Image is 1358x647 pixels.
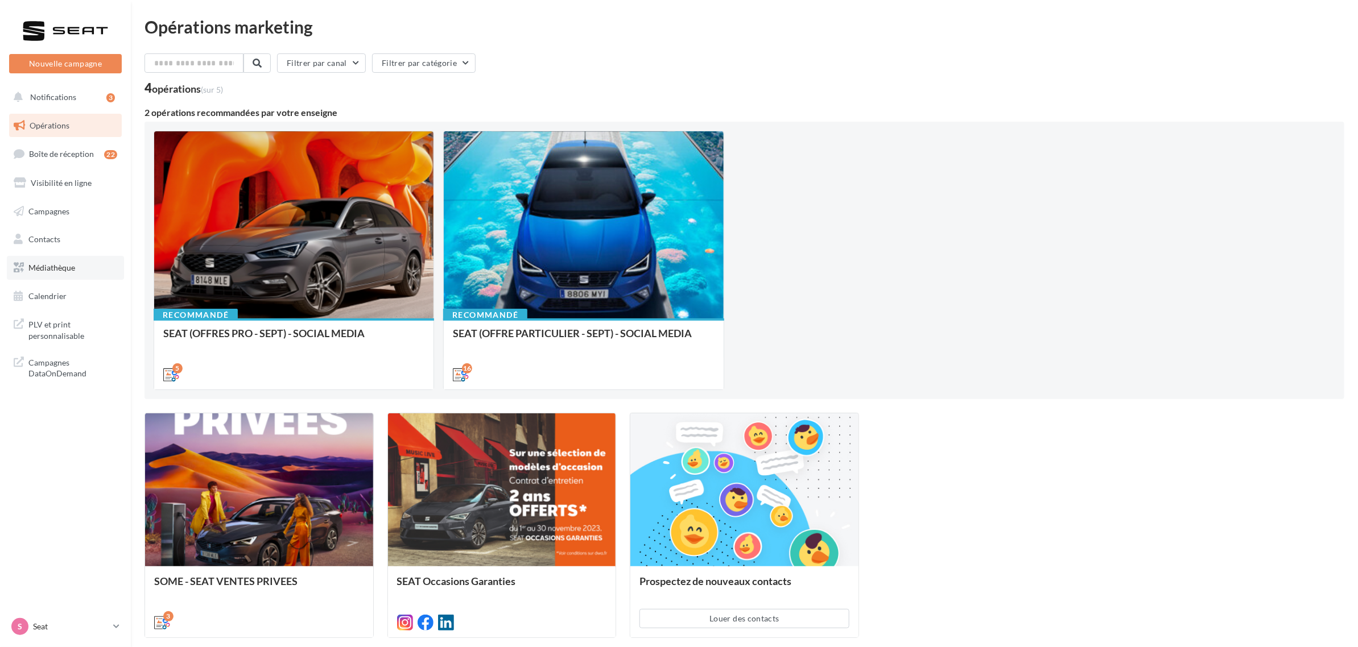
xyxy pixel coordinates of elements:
[104,150,117,159] div: 22
[29,149,94,159] span: Boîte de réception
[639,575,849,598] div: Prospectez de nouveaux contacts
[7,142,124,166] a: Boîte de réception22
[163,611,174,621] div: 3
[9,616,122,637] a: S Seat
[443,309,527,321] div: Recommandé
[7,256,124,280] a: Médiathèque
[372,53,476,73] button: Filtrer par catégorie
[145,108,1344,117] div: 2 opérations recommandées par votre enseigne
[28,317,117,341] span: PLV et print personnalisable
[7,200,124,223] a: Campagnes
[163,327,424,350] div: SEAT (OFFRES PRO - SEPT) - SOCIAL MEDIA
[7,312,124,346] a: PLV et print personnalisable
[33,621,109,632] p: Seat
[106,93,115,102] div: 3
[28,291,67,301] span: Calendrier
[18,621,22,632] span: S
[154,575,364,598] div: SOME - SEAT VENTES PRIVEES
[154,309,238,321] div: Recommandé
[28,263,75,272] span: Médiathèque
[31,178,92,188] span: Visibilité en ligne
[7,227,124,251] a: Contacts
[28,355,117,379] span: Campagnes DataOnDemand
[7,85,119,109] button: Notifications 3
[28,206,69,215] span: Campagnes
[201,85,223,94] span: (sur 5)
[7,284,124,308] a: Calendrier
[30,121,69,130] span: Opérations
[277,53,366,73] button: Filtrer par canal
[152,84,223,94] div: opérations
[30,92,76,102] span: Notifications
[453,327,714,350] div: SEAT (OFFRE PARTICULIER - SEPT) - SOCIAL MEDIA
[639,609,849,628] button: Louer des contacts
[145,82,223,94] div: 4
[172,363,183,374] div: 5
[462,363,472,374] div: 16
[7,350,124,384] a: Campagnes DataOnDemand
[397,575,607,598] div: SEAT Occasions Garanties
[9,54,122,73] button: Nouvelle campagne
[7,114,124,138] a: Opérations
[145,18,1344,35] div: Opérations marketing
[7,171,124,195] a: Visibilité en ligne
[28,234,60,244] span: Contacts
